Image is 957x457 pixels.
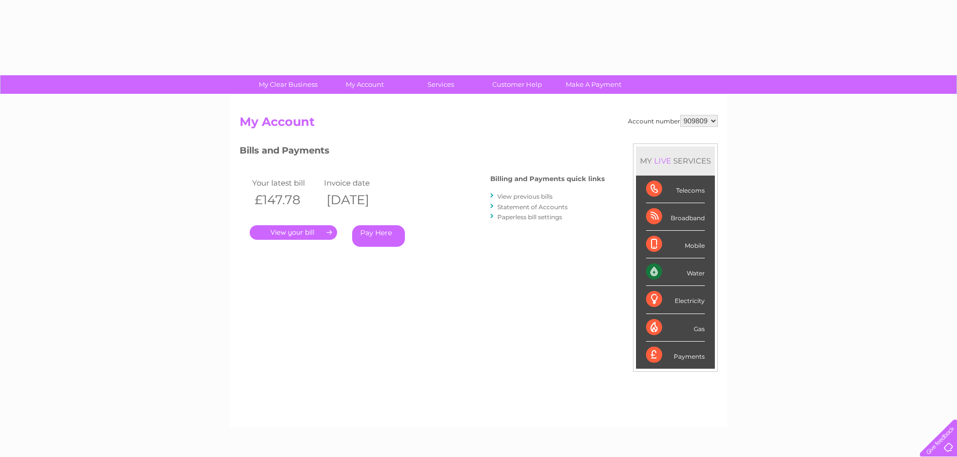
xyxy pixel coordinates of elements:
h2: My Account [240,115,718,134]
div: Water [646,258,705,286]
a: View previous bills [497,193,553,200]
th: [DATE] [322,190,394,210]
th: £147.78 [250,190,322,210]
div: Gas [646,314,705,342]
a: Statement of Accounts [497,203,568,211]
a: Pay Here [352,225,405,247]
a: Make A Payment [552,75,635,94]
div: Broadband [646,203,705,231]
a: Customer Help [476,75,559,94]
td: Invoice date [322,176,394,190]
div: Account number [628,115,718,127]
h4: Billing and Payments quick links [490,175,605,183]
a: Services [399,75,482,94]
div: Payments [646,342,705,369]
a: My Account [323,75,406,94]
div: Mobile [646,231,705,258]
div: Electricity [646,286,705,314]
a: Paperless bill settings [497,213,562,221]
div: MY SERVICES [636,146,715,175]
a: My Clear Business [247,75,330,94]
h3: Bills and Payments [240,143,605,161]
a: . [250,225,337,240]
div: LIVE [652,156,673,166]
div: Telecoms [646,176,705,203]
td: Your latest bill [250,176,322,190]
